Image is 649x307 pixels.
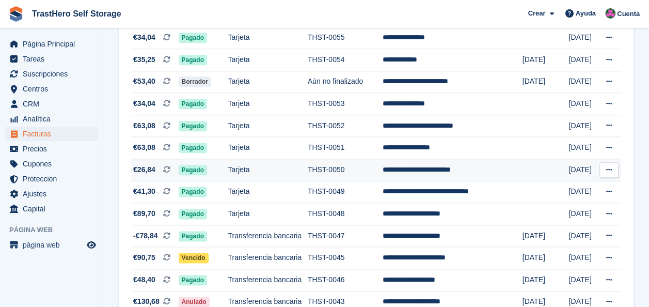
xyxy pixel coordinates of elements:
[23,97,85,111] span: CRM
[5,127,98,141] a: menu
[179,253,209,263] span: Vencido
[28,5,125,22] a: TrastHero Self Storage
[179,76,211,87] span: Borrador
[228,49,307,71] td: Tarjeta
[23,238,85,252] span: página web
[179,143,207,153] span: Pagado
[133,54,155,65] span: €35,25
[228,115,307,137] td: Tarjeta
[605,8,615,19] img: Marua Grioui
[5,97,98,111] a: menu
[133,76,155,87] span: €53,40
[133,32,155,43] span: €34,04
[133,120,155,131] span: €63,08
[133,186,155,197] span: €41,30
[5,187,98,201] a: menu
[568,49,597,71] td: [DATE]
[23,112,85,126] span: Analítica
[228,247,307,269] td: Transferencia bancaria
[308,27,383,49] td: THST-0055
[179,231,207,241] span: Pagado
[179,99,207,109] span: Pagado
[308,269,383,291] td: THST-0046
[523,225,569,247] td: [DATE]
[308,137,383,159] td: THST-0051
[568,71,597,93] td: [DATE]
[23,52,85,66] span: Tareas
[523,247,569,269] td: [DATE]
[5,202,98,216] a: menu
[23,202,85,216] span: Capital
[179,165,207,175] span: Pagado
[228,181,307,203] td: Tarjeta
[228,225,307,247] td: Transferencia bancaria
[5,67,98,81] a: menu
[5,142,98,156] a: menu
[5,172,98,186] a: menu
[133,274,155,285] span: €48,40
[5,52,98,66] a: menu
[85,239,98,251] a: Vista previa de la tienda
[5,238,98,252] a: menú
[308,49,383,71] td: THST-0054
[23,157,85,171] span: Cupones
[308,93,383,115] td: THST-0053
[23,142,85,156] span: Precios
[617,9,640,19] span: Cuenta
[228,93,307,115] td: Tarjeta
[568,203,597,225] td: [DATE]
[228,137,307,159] td: Tarjeta
[568,269,597,291] td: [DATE]
[568,93,597,115] td: [DATE]
[568,159,597,181] td: [DATE]
[568,247,597,269] td: [DATE]
[179,55,207,65] span: Pagado
[5,157,98,171] a: menu
[568,27,597,49] td: [DATE]
[179,209,207,219] span: Pagado
[308,71,383,93] td: Aún no finalizado
[133,231,157,241] span: -€78,84
[23,127,85,141] span: Facturas
[179,275,207,285] span: Pagado
[523,269,569,291] td: [DATE]
[308,159,383,181] td: THST-0050
[228,203,307,225] td: Tarjeta
[528,8,545,19] span: Crear
[23,37,85,51] span: Página Principal
[5,112,98,126] a: menu
[308,247,383,269] td: THST-0045
[23,67,85,81] span: Suscripciones
[5,82,98,96] a: menu
[179,187,207,197] span: Pagado
[133,142,155,153] span: €63,08
[308,203,383,225] td: THST-0048
[568,115,597,137] td: [DATE]
[9,225,103,235] span: Página web
[568,137,597,159] td: [DATE]
[568,225,597,247] td: [DATE]
[228,159,307,181] td: Tarjeta
[179,33,207,43] span: Pagado
[308,225,383,247] td: THST-0047
[179,121,207,131] span: Pagado
[133,98,155,109] span: €34,04
[523,49,569,71] td: [DATE]
[133,164,155,175] span: €26,84
[179,297,210,307] span: Anulado
[228,269,307,291] td: Transferencia bancaria
[23,82,85,96] span: Centros
[228,71,307,93] td: Tarjeta
[5,37,98,51] a: menu
[23,172,85,186] span: Proteccion
[133,252,155,263] span: €90,75
[523,71,569,93] td: [DATE]
[576,8,596,19] span: Ayuda
[23,187,85,201] span: Ajustes
[568,181,597,203] td: [DATE]
[308,181,383,203] td: THST-0049
[133,208,155,219] span: €89,70
[133,296,160,307] span: €130,68
[228,27,307,49] td: Tarjeta
[308,115,383,137] td: THST-0052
